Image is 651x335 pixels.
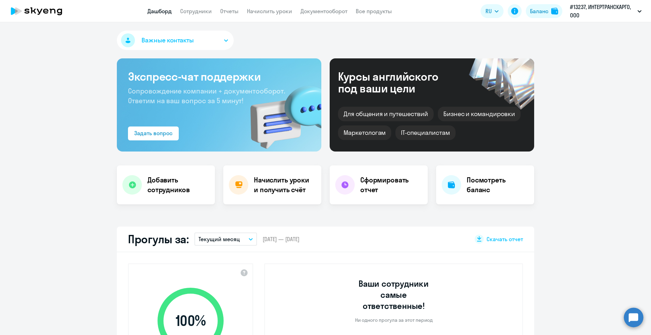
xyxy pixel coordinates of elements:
div: IT-специалистам [395,125,455,140]
p: Ни одного прогула за этот период [355,317,433,323]
div: Задать вопрос [134,129,172,137]
button: RU [481,4,504,18]
div: Курсы английского под ваши цели [338,71,457,94]
div: Бизнес и командировки [438,107,521,121]
img: bg-img [240,73,321,152]
span: RU [485,7,492,15]
button: Важные контакты [117,31,234,50]
span: 100 % [151,312,231,329]
div: Баланс [530,7,548,15]
h4: Начислить уроки и получить счёт [254,175,314,195]
p: #13237, ИНТЕРТРАНСКАРГО, ООО [570,3,635,19]
a: Все продукты [356,8,392,15]
a: Документооборот [300,8,347,15]
h4: Посмотреть баланс [467,175,529,195]
h3: Ваши сотрудники самые ответственные! [349,278,439,311]
a: Начислить уроки [247,8,292,15]
a: Сотрудники [180,8,212,15]
button: Задать вопрос [128,126,179,140]
img: balance [551,8,558,15]
span: Важные контакты [142,36,194,45]
button: Балансbalance [526,4,562,18]
a: Отчеты [220,8,239,15]
span: Сопровождение компании + документооборот. Ответим на ваш вопрос за 5 минут! [128,87,285,105]
h2: Прогулы за: [128,232,189,246]
button: Текущий месяц [194,232,257,246]
p: Текущий месяц [199,235,240,243]
span: [DATE] — [DATE] [263,235,299,243]
h3: Экспресс-чат поддержки [128,70,310,83]
span: Скачать отчет [487,235,523,243]
h4: Добавить сотрудников [147,175,209,195]
div: Для общения и путешествий [338,107,434,121]
button: #13237, ИНТЕРТРАНСКАРГО, ООО [566,3,645,19]
div: Маркетологам [338,125,391,140]
h4: Сформировать отчет [360,175,422,195]
a: Дашборд [147,8,172,15]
